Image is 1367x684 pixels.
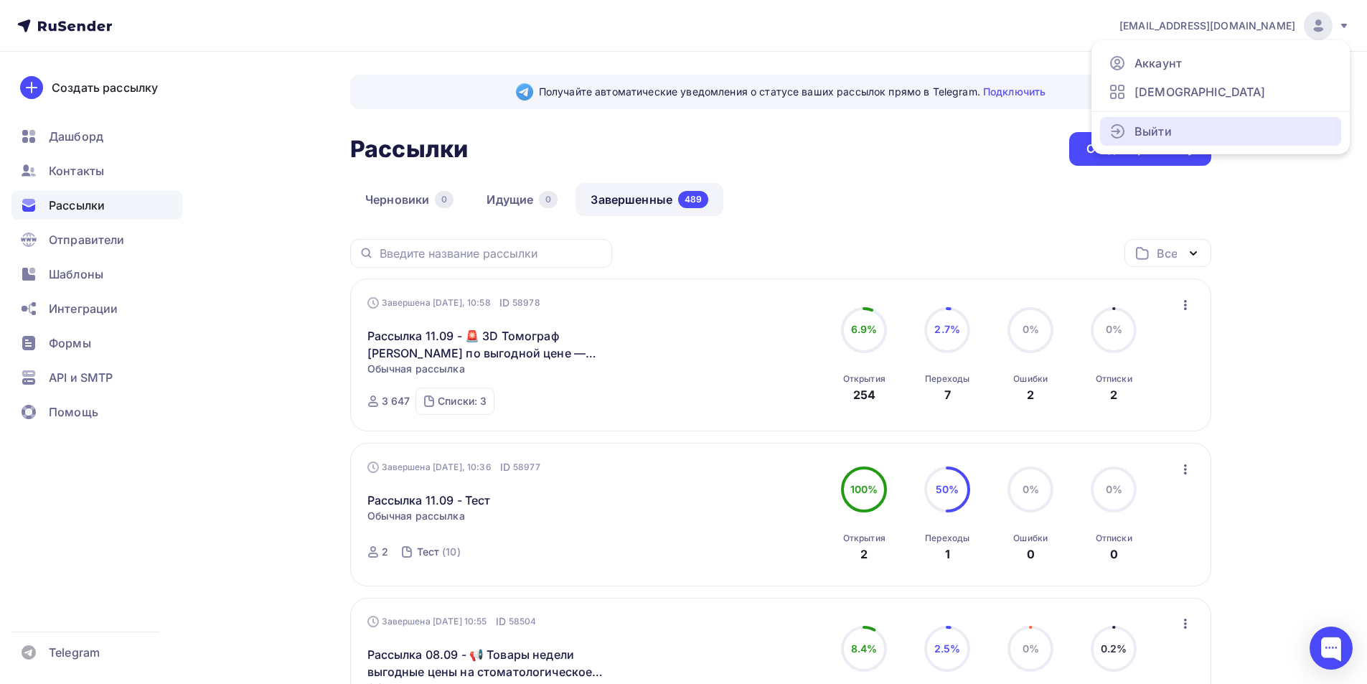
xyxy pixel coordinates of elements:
a: Шаблоны [11,260,182,289]
img: Telegram [516,83,533,100]
a: Дашборд [11,122,182,151]
span: 2.7% [934,323,960,335]
div: 2 [1027,386,1034,403]
span: 0% [1023,323,1039,335]
span: 8.4% [851,642,878,655]
h2: Рассылки [350,135,468,164]
a: Рассылки [11,191,182,220]
div: Ошибки [1013,533,1048,544]
div: Завершена [DATE] 10:55 [367,614,537,629]
span: 0.2% [1101,642,1127,655]
span: 58978 [512,296,540,310]
a: Рассылка 11.09 - 🚨 3D Томограф [PERSON_NAME] по выгодной цене — ограниченное предложение [367,327,614,362]
span: Обычная рассылка [367,509,465,523]
span: Формы [49,334,91,352]
span: [DEMOGRAPHIC_DATA] [1135,83,1266,100]
span: Помощь [49,403,98,421]
span: Отправители [49,231,125,248]
div: 2 [382,545,388,559]
div: Ошибки [1013,373,1048,385]
div: 1 [945,545,950,563]
ul: [EMAIL_ADDRESS][DOMAIN_NAME] [1091,40,1350,154]
span: API и SMTP [49,369,113,386]
span: Telegram [49,644,100,661]
div: 2 [860,545,868,563]
span: 58977 [513,460,540,474]
div: 0 [1027,545,1035,563]
div: Создать рассылку [1086,141,1194,157]
span: Интеграции [49,300,118,317]
a: Идущие0 [471,183,573,216]
span: [EMAIL_ADDRESS][DOMAIN_NAME] [1119,19,1295,33]
div: 7 [944,386,951,403]
span: Шаблоны [49,266,103,283]
div: 254 [853,386,875,403]
span: ID [500,460,510,474]
span: 0% [1023,483,1039,495]
span: Контакты [49,162,104,179]
div: Завершена [DATE], 10:36 [367,460,540,474]
span: Обычная рассылка [367,362,465,376]
div: Переходы [925,533,969,544]
div: Завершена [DATE], 10:58 [367,296,540,310]
span: Аккаунт [1135,55,1182,72]
div: Отписки [1096,373,1132,385]
span: Получайте автоматические уведомления о статусе ваших рассылок прямо в Telegram. [539,85,1046,99]
button: Все [1124,239,1211,267]
div: 0 [1110,545,1118,563]
a: Подключить [983,85,1046,98]
a: Черновики0 [350,183,469,216]
div: Тест [417,545,440,559]
span: 0% [1106,483,1122,495]
span: Дашборд [49,128,103,145]
span: 58504 [509,614,537,629]
span: Выйти [1135,123,1172,140]
div: Списки: 3 [438,394,487,408]
span: 0% [1106,323,1122,335]
div: Отписки [1096,533,1132,544]
input: Введите название рассылки [380,245,603,261]
span: Рассылки [49,197,105,214]
span: ID [499,296,509,310]
div: 3 647 [382,394,410,408]
div: Создать рассылку [52,79,158,96]
a: Рассылка 11.09 - Тест [367,492,491,509]
div: (10) [442,545,461,559]
span: 0% [1023,642,1039,655]
div: Открытия [843,373,886,385]
a: Контакты [11,156,182,185]
span: 100% [850,483,878,495]
a: Отправители [11,225,182,254]
div: 489 [678,191,708,208]
a: Формы [11,329,182,357]
span: 6.9% [851,323,878,335]
span: 50% [936,483,959,495]
div: 2 [1110,386,1117,403]
a: Завершенные489 [576,183,723,216]
a: [EMAIL_ADDRESS][DOMAIN_NAME] [1119,11,1350,40]
span: ID [496,614,506,629]
div: Открытия [843,533,886,544]
a: Тест (10) [415,540,462,563]
div: Переходы [925,373,969,385]
div: 0 [539,191,558,208]
span: 2.5% [934,642,961,655]
div: 0 [435,191,454,208]
div: Все [1157,245,1177,262]
a: Рассылка 08.09 - 📢 Товары недели выгодные цены на стоматологическое оборудование [367,646,614,680]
